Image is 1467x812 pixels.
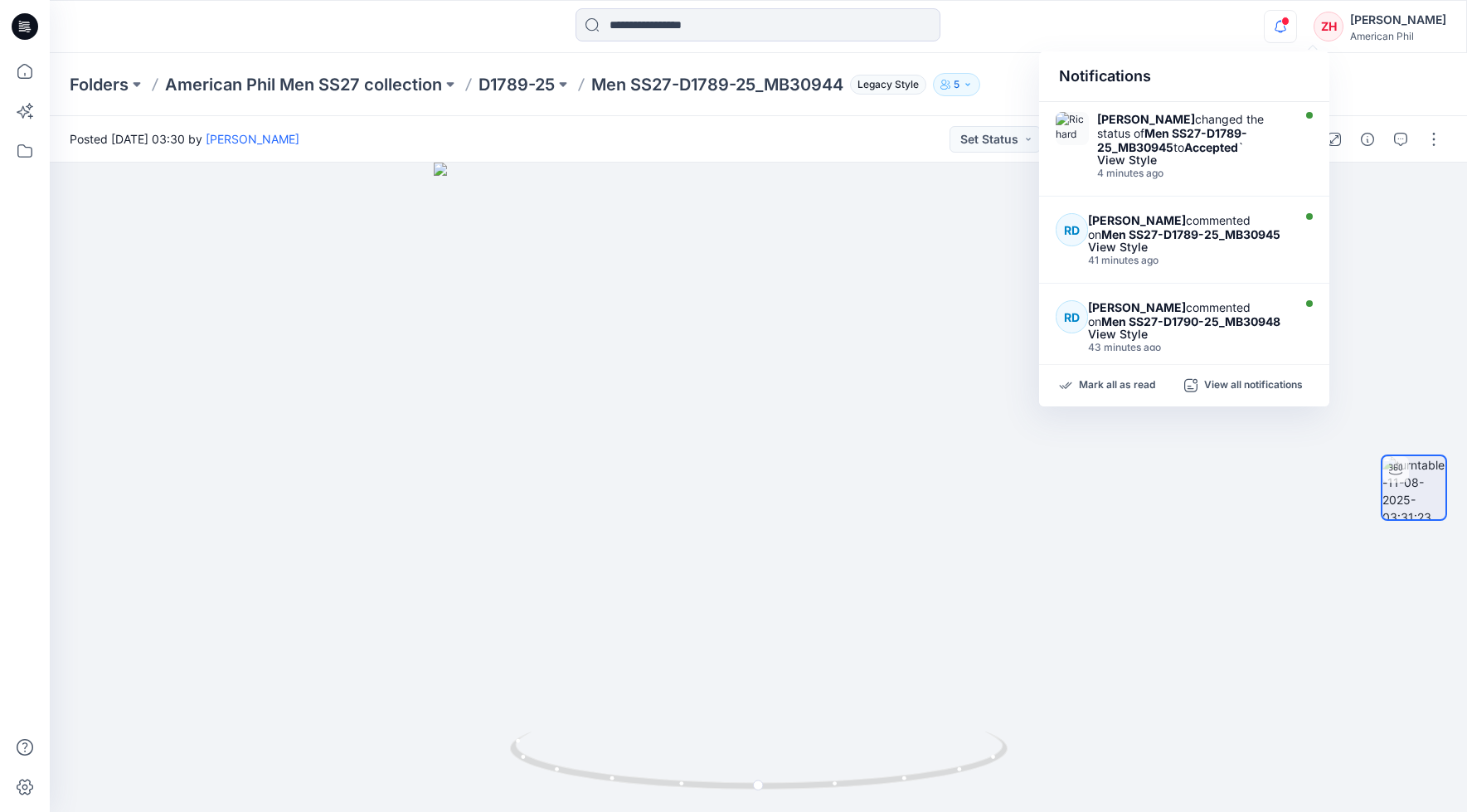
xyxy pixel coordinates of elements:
div: ZH [1314,12,1343,41]
a: D1789-25 [478,73,555,96]
div: RD [1056,213,1088,246]
div: changed the status of to ` [1097,112,1288,154]
div: Friday, August 15, 2025 02:58 [1088,255,1287,266]
p: 5 [954,75,959,94]
a: [PERSON_NAME] [206,132,299,146]
strong: Men SS27-D1789-25_MB30945 [1097,126,1247,154]
div: American Phil [1350,30,1446,42]
strong: Men SS27-D1789-25_MB30945 [1101,227,1280,241]
div: [PERSON_NAME] [1350,10,1446,30]
span: Legacy Style [850,75,926,95]
img: turntable-11-08-2025-03:31:23 [1382,456,1445,519]
button: 5 [933,73,980,96]
div: View Style [1097,154,1288,166]
strong: [PERSON_NAME] [1088,300,1186,314]
p: Mark all as read [1079,378,1155,393]
div: Notifications [1039,51,1329,102]
p: Men SS27-D1789-25_MB30944 [591,73,843,96]
img: Richard Dromard [1056,112,1089,145]
p: View all notifications [1204,378,1303,393]
div: View Style [1088,328,1287,340]
strong: [PERSON_NAME] [1097,112,1195,126]
strong: [PERSON_NAME] [1088,213,1186,227]
div: commented on [1088,300,1287,328]
div: RD [1056,300,1088,333]
div: Friday, August 15, 2025 03:35 [1097,168,1288,179]
div: commented on [1088,213,1287,241]
span: Posted [DATE] 03:30 by [70,130,299,148]
div: Friday, August 15, 2025 02:56 [1088,342,1287,353]
div: View Style [1088,241,1287,253]
button: Details [1354,126,1381,153]
a: Folders [70,73,129,96]
a: American Phil Men SS27 collection [165,73,442,96]
strong: Accepted [1184,140,1238,154]
button: Legacy Style [843,73,926,96]
strong: Men SS27-D1790-25_MB30948 [1101,314,1280,328]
